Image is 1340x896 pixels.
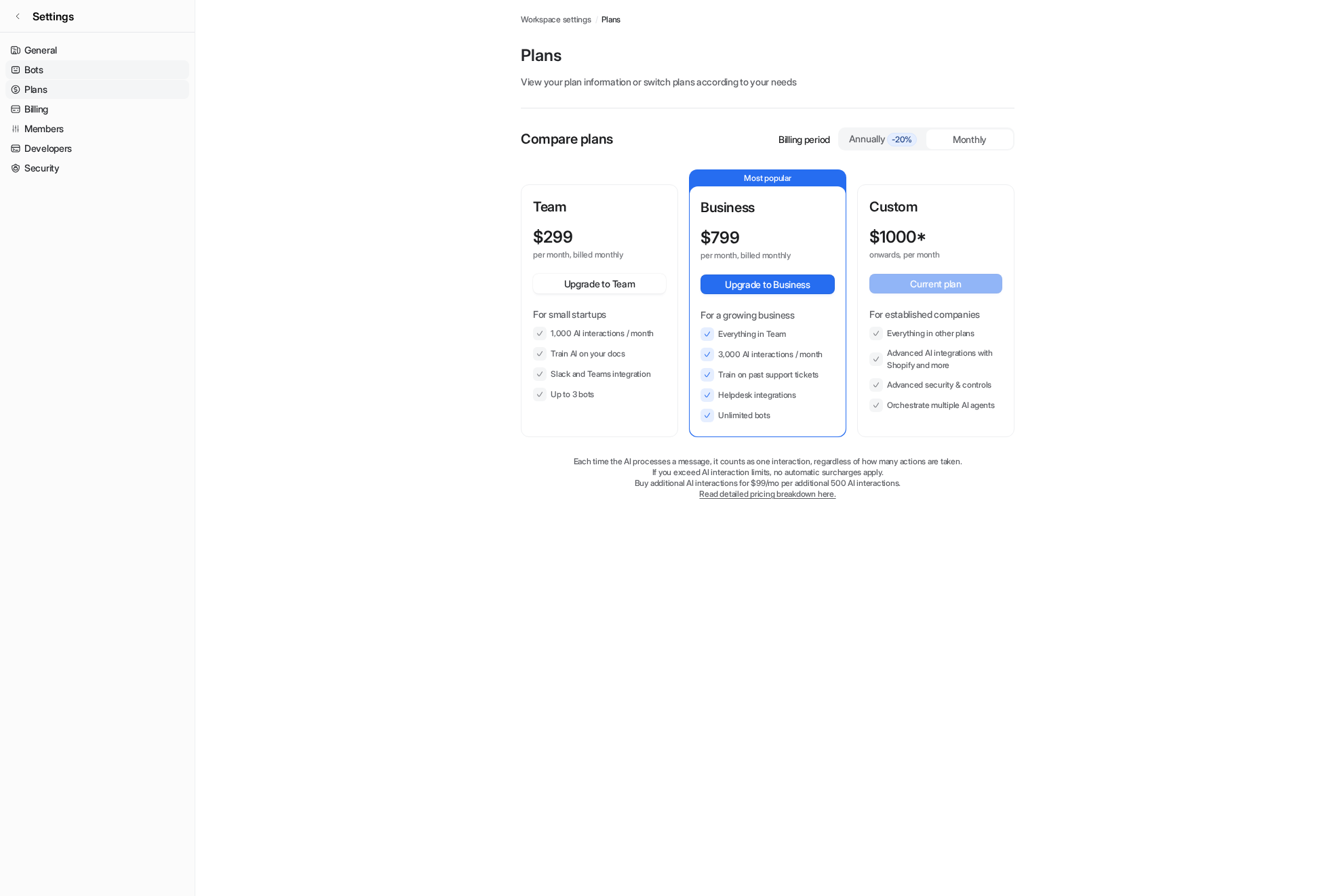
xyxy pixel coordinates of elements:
[869,327,1002,340] li: Everything in other plans
[701,308,835,322] p: For a growing business
[701,327,835,341] li: Everything in Team
[869,249,978,260] p: onwards, per month
[521,45,1014,66] p: Plans
[521,478,1014,489] p: Buy additional AI interactions for $99/mo per additional 500 AI interactions.
[869,347,1002,371] li: Advanced AI integrations with Shopify and more
[701,388,835,402] li: Helpdesk integrations
[521,456,1014,467] p: Each time the AI processes a message, it counts as one interaction, regardless of how many action...
[5,119,189,138] a: Members
[533,307,666,321] p: For small startups
[869,307,1002,321] p: For established companies
[533,367,666,381] li: Slack and Teams integration
[5,139,189,158] a: Developers
[533,327,666,340] li: 1,000 AI interactions / month
[926,129,1013,149] div: Monthly
[5,159,189,178] a: Security
[521,467,1014,478] p: If you exceed AI interaction limits, no automatic surcharges apply.
[533,249,642,260] p: per month, billed monthly
[533,347,666,361] li: Train AI on your docs
[701,409,835,422] li: Unlimited bots
[521,14,591,26] a: Workspace settings
[869,399,1002,412] li: Orchestrate multiple AI agents
[699,489,835,499] a: Read detailed pricing breakdown here.
[533,388,666,401] li: Up to 3 bots
[887,133,917,146] span: -20%
[869,378,1002,392] li: Advanced security & controls
[779,132,830,146] p: Billing period
[5,100,189,119] a: Billing
[521,129,613,149] p: Compare plans
[5,60,189,79] a: Bots
[595,14,598,26] span: /
[521,75,1014,89] p: View your plan information or switch plans according to your needs
[533,274,666,293] button: Upgrade to Team
[5,41,189,60] a: General
[701,348,835,361] li: 3,000 AI interactions / month
[33,8,74,24] span: Settings
[701,228,740,247] p: $ 799
[869,197,1002,217] p: Custom
[701,274,835,294] button: Upgrade to Business
[701,197,835,218] p: Business
[5,80,189,99] a: Plans
[602,14,620,26] a: Plans
[845,131,921,146] div: Annually
[701,250,810,261] p: per month, billed monthly
[869,274,1002,293] button: Current plan
[690,170,846,186] p: Most popular
[533,228,573,247] p: $ 299
[701,368,835,382] li: Train on past support tickets
[533,197,666,217] p: Team
[869,228,926,247] p: $ 1000*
